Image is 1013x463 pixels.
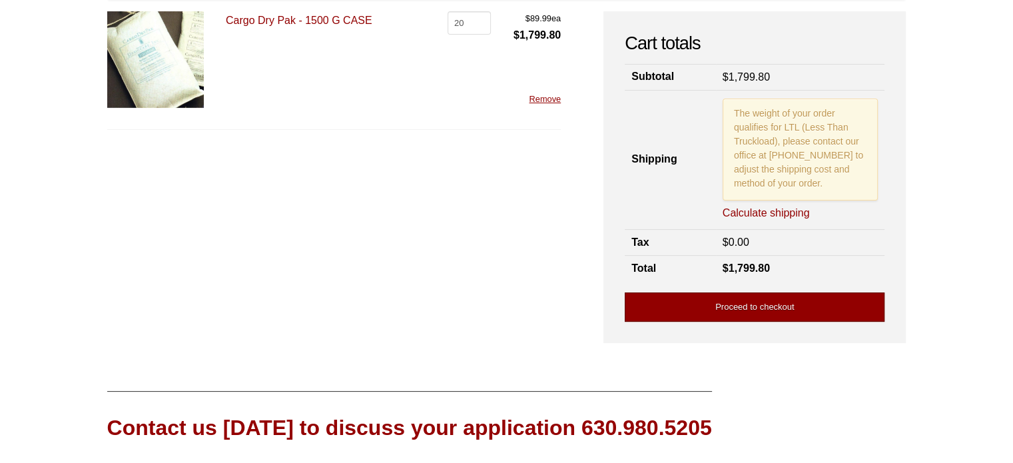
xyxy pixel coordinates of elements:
span: $ [513,29,519,41]
h2: Cart totals [625,33,884,55]
bdi: 0.00 [723,236,749,248]
img: Cargo Dry Pak - 1500 G CASE [107,11,204,108]
span: $ [525,13,530,23]
input: Product quantity [448,11,491,34]
span: $ [723,236,729,248]
a: Proceed to checkout [625,292,884,322]
div: Contact us [DATE] to discuss your application 630.980.5205 [107,413,712,443]
th: Subtotal [625,64,716,90]
a: Calculate shipping [723,206,810,221]
th: Shipping [625,91,716,230]
a: Cargo Dry Pak - 1500 G CASE [226,15,372,26]
span: $ [723,71,729,83]
th: Total [625,256,716,282]
bdi: 1,799.80 [723,262,770,274]
th: Tax [625,229,716,255]
bdi: 89.99 [525,13,551,23]
bdi: 1,799.80 [723,71,770,83]
p: The weight of your order qualifies for LTL (Less Than Truckload), please contact our office at [P... [723,99,878,201]
a: Remove this item [529,94,561,104]
span: $ [723,262,729,274]
span: ea [513,11,561,26]
bdi: 1,799.80 [513,29,561,41]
